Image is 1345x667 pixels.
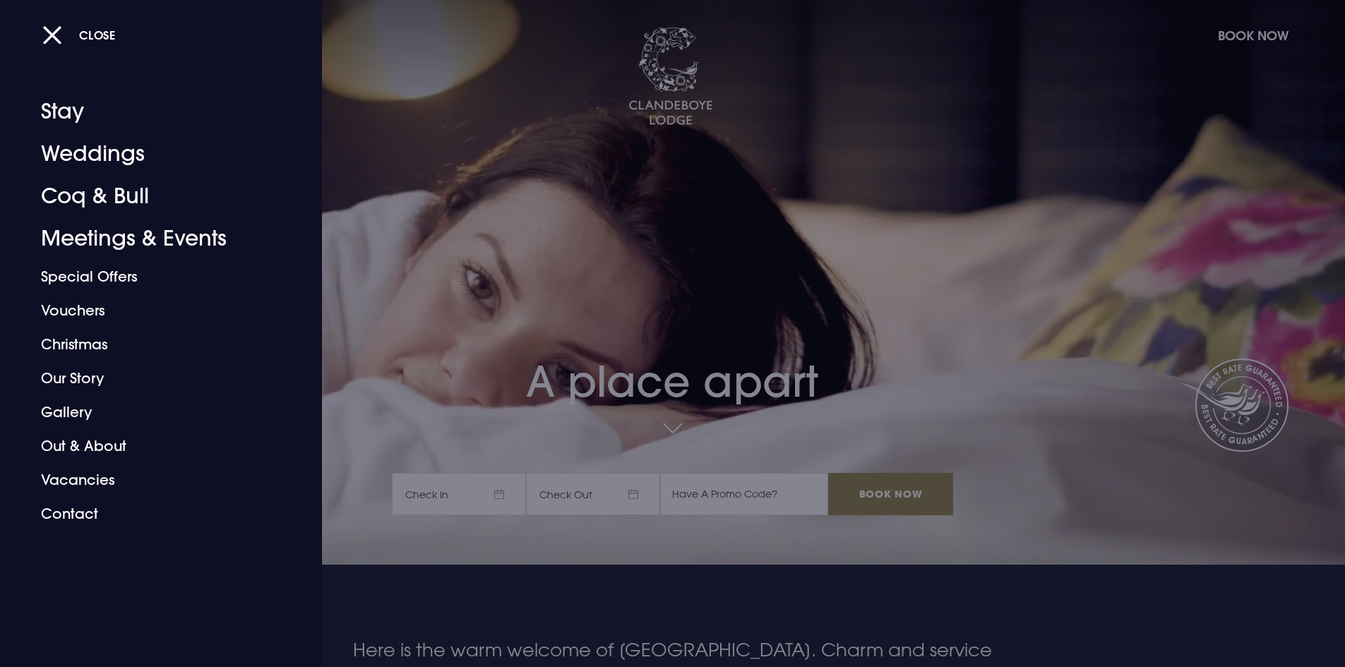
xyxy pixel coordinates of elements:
[41,463,264,497] a: Vacancies
[41,175,264,217] a: Coq & Bull
[41,133,264,175] a: Weddings
[41,395,264,429] a: Gallery
[41,217,264,260] a: Meetings & Events
[41,361,264,395] a: Our Story
[41,497,264,531] a: Contact
[41,294,264,328] a: Vouchers
[79,28,116,42] span: Close
[42,20,116,49] button: Close
[41,429,264,463] a: Out & About
[41,90,264,133] a: Stay
[41,260,264,294] a: Special Offers
[41,328,264,361] a: Christmas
